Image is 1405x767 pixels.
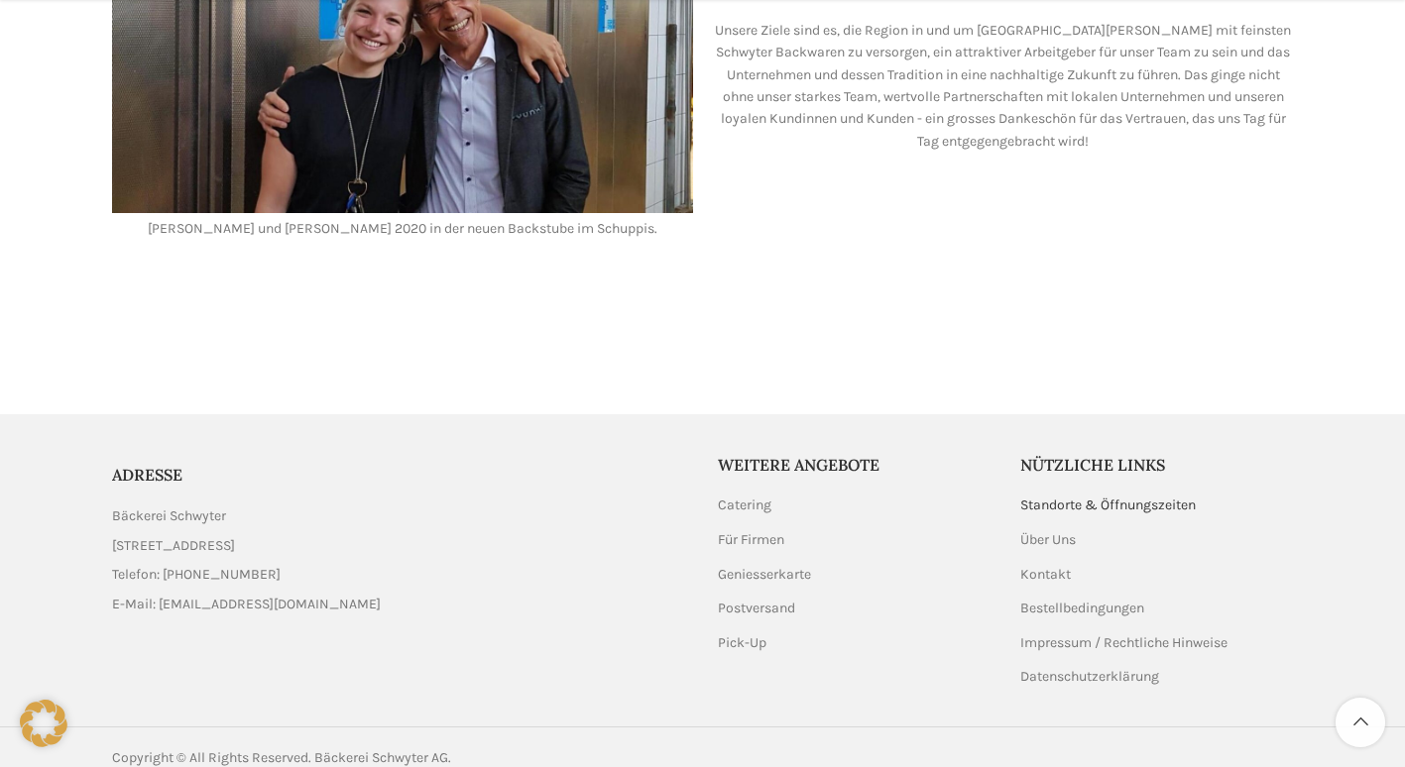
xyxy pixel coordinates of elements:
span: ADRESSE [112,465,182,485]
span: E-Mail: [EMAIL_ADDRESS][DOMAIN_NAME] [112,594,381,615]
a: Geniesserkarte [718,565,813,585]
a: Pick-Up [718,633,768,653]
a: Standorte & Öffnungszeiten [1020,495,1198,515]
a: Scroll to top button [1336,698,1385,747]
a: List item link [112,564,688,586]
span: Bäckerei Schwyter [112,505,226,527]
h5: Nützliche Links [1020,454,1294,476]
a: Kontakt [1020,565,1073,585]
a: Catering [718,495,773,515]
a: Bestellbedingungen [1020,599,1146,618]
a: Für Firmen [718,530,786,550]
h5: Weitere Angebote [718,454,992,476]
span: [STREET_ADDRESS] [112,535,235,557]
a: Über Uns [1020,530,1078,550]
a: Impressum / Rechtliche Hinweise [1020,633,1229,653]
p: Unsere Ziele sind es, die Region in und um [GEOGRAPHIC_DATA][PERSON_NAME] mit feinsten Schwyter B... [713,20,1294,153]
p: [PERSON_NAME] und [PERSON_NAME] 2020 in der neuen Backstube im Schuppis. [112,218,693,240]
a: Postversand [718,599,797,618]
a: Datenschutzerklärung [1020,667,1161,687]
